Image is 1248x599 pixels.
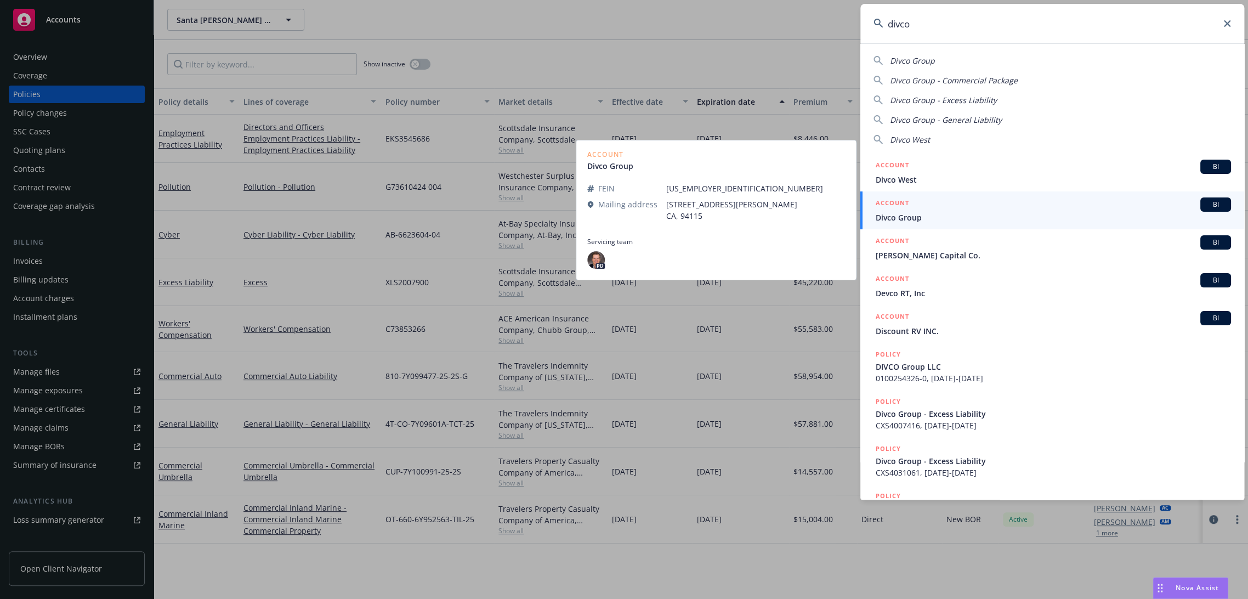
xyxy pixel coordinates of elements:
h5: ACCOUNT [876,311,909,324]
span: Divco Group - Excess Liability [890,95,997,105]
span: Divco West [876,174,1231,185]
span: Divco Group - Excess Liability [876,408,1231,420]
span: BI [1205,238,1227,247]
span: CXS4007416, [DATE]-[DATE] [876,420,1231,431]
a: POLICYDivco Group - Excess LiabilityCXS4007416, [DATE]-[DATE] [860,390,1244,437]
a: POLICY [860,484,1244,532]
span: Divco Group - General Liability [890,115,1002,125]
h5: ACCOUNT [876,160,909,173]
h5: ACCOUNT [876,235,909,248]
a: POLICYDivco Group - Excess LiabilityCXS4031061, [DATE]-[DATE] [860,437,1244,484]
span: Devco RT, Inc [876,287,1231,299]
h5: ACCOUNT [876,273,909,286]
span: CXS4031061, [DATE]-[DATE] [876,467,1231,478]
span: Nova Assist [1176,583,1219,592]
a: ACCOUNTBIDevco RT, Inc [860,267,1244,305]
span: BI [1205,200,1227,210]
h5: POLICY [876,443,901,454]
span: BI [1205,313,1227,323]
span: DIVCO Group LLC [876,361,1231,372]
a: ACCOUNTBIDiscount RV INC. [860,305,1244,343]
span: BI [1205,275,1227,285]
h5: POLICY [876,349,901,360]
a: ACCOUNTBIDivco West [860,154,1244,191]
span: 0100254326-0, [DATE]-[DATE] [876,372,1231,384]
span: Divco Group - Commercial Package [890,75,1018,86]
span: Discount RV INC. [876,325,1231,337]
div: Drag to move [1153,578,1167,598]
h5: POLICY [876,490,901,501]
h5: POLICY [876,396,901,407]
button: Nova Assist [1153,577,1228,599]
span: Divco Group - Excess Liability [876,455,1231,467]
span: BI [1205,162,1227,172]
span: [PERSON_NAME] Capital Co. [876,250,1231,261]
span: Divco Group [890,55,935,66]
input: Search... [860,4,1244,43]
a: POLICYDIVCO Group LLC0100254326-0, [DATE]-[DATE] [860,343,1244,390]
a: ACCOUNTBI[PERSON_NAME] Capital Co. [860,229,1244,267]
h5: ACCOUNT [876,197,909,211]
span: Divco West [890,134,930,145]
span: Divco Group [876,212,1231,223]
a: ACCOUNTBIDivco Group [860,191,1244,229]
